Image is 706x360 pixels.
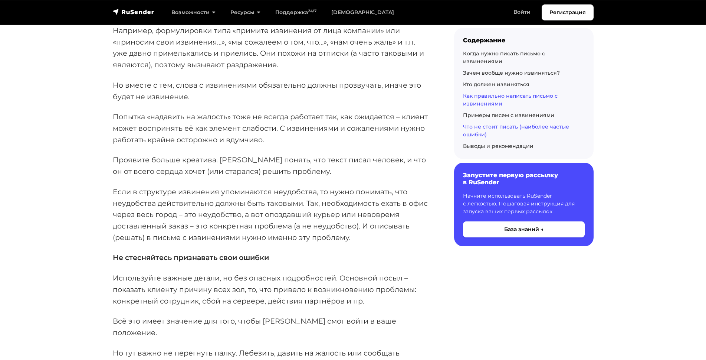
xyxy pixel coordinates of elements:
[113,8,154,16] img: RuSender
[542,4,594,20] a: Регистрация
[113,154,430,177] p: Проявите больше креатива. [PERSON_NAME] понять, что текст писал человек, и что он от всего сердца...
[463,221,585,237] button: База знаний →
[463,37,585,44] div: Содержание
[113,272,430,307] p: Используйте важные детали, но без опасных подробностей. Основной посыл – показать клиенту причину...
[113,25,430,71] p: Например, формулировки типа «примите извинения от лица компании» или «приносим свои извинения…», ...
[308,9,316,13] sup: 24/7
[463,192,585,215] p: Начните использовать RuSender с легкостью. Пошаговая инструкция для запуска ваших первых рассылок.
[463,50,545,65] a: Когда нужно писать письмо с извинениями
[113,111,430,145] p: Попытка «надавить на жалость» тоже не всегда работает так, как ожидается – клиент может воспринят...
[268,5,324,20] a: Поддержка24/7
[463,112,554,119] a: Примеры писем с извинениями
[454,163,594,246] a: Запустите первую рассылку в RuSender Начните использовать RuSender с легкостью. Пошаговая инструк...
[463,143,533,149] a: Выводы и рекомендации
[113,315,430,338] p: Всё это имеет значение для того, чтобы [PERSON_NAME] смог войти в ваше положение.
[506,4,538,20] a: Войти
[463,123,569,138] a: Что не стоит писать (наиболее частые ошибки)
[113,186,430,243] p: Если в структуре извинения упоминаются неудобства, то нужно понимать, что неудобства действительн...
[113,253,269,262] strong: Не стесняйтесь признавать свои ошибки
[463,172,585,186] h6: Запустите первую рассылку в RuSender
[223,5,268,20] a: Ресурсы
[463,93,558,107] a: Как правильно написать письмо с извинениями
[324,5,401,20] a: [DEMOGRAPHIC_DATA]
[113,80,430,102] p: Но вместе с тем, слова с извинениями обязательно должны прозвучать, иначе это будет не извинение.
[164,5,223,20] a: Возможности
[463,81,529,88] a: Кто должен извиняться
[463,69,560,76] a: Зачем вообще нужно извиняться?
